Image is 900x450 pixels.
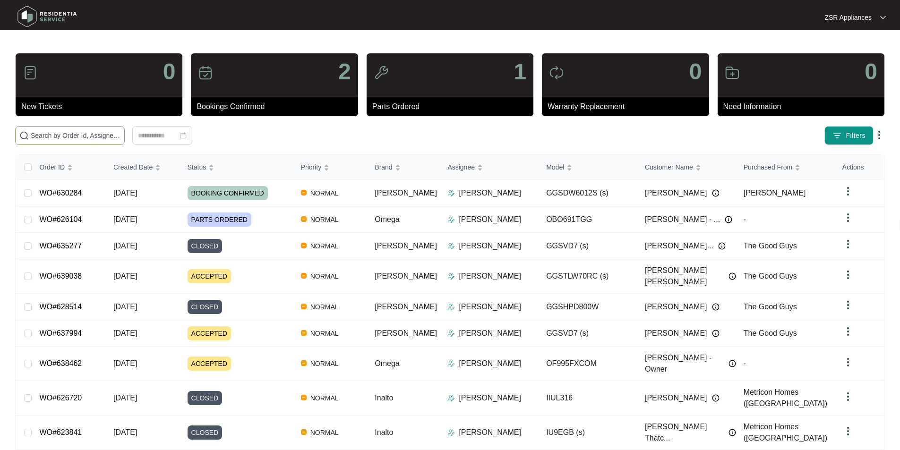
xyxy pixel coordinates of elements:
[375,189,437,197] span: [PERSON_NAME]
[539,294,637,320] td: GGSHPD800W
[447,394,455,402] img: Assigner Icon
[307,301,343,313] span: NORMAL
[514,60,526,83] p: 1
[718,242,726,250] img: Info icon
[307,240,343,252] span: NORMAL
[188,300,223,314] span: CLOSED
[645,187,707,199] span: [PERSON_NAME]
[842,186,854,197] img: dropdown arrow
[39,162,65,172] span: Order ID
[712,394,720,402] img: Info icon
[539,381,637,416] td: IIUL316
[307,187,343,199] span: NORMAL
[729,272,736,280] img: Info icon
[39,329,82,337] a: WO#637994
[301,190,307,195] img: Vercel Logo
[301,162,322,172] span: Priority
[163,60,176,83] p: 0
[188,212,251,227] span: PARTS ORDERED
[645,162,693,172] span: Customer Name
[744,215,746,223] span: -
[447,189,455,197] img: Assigner Icon
[39,359,82,367] a: WO#638462
[307,271,343,282] span: NORMAL
[546,162,564,172] span: Model
[113,162,153,172] span: Created Date
[307,358,343,369] span: NORMAL
[874,129,885,141] img: dropdown arrow
[645,240,713,252] span: [PERSON_NAME]...
[539,206,637,233] td: OBO691TGG
[301,330,307,336] img: Vercel Logo
[39,215,82,223] a: WO#626104
[374,65,389,80] img: icon
[32,155,106,180] th: Order ID
[447,360,455,367] img: Assigner Icon
[188,425,223,440] span: CLOSED
[375,329,437,337] span: [PERSON_NAME]
[301,395,307,400] img: Vercel Logo
[447,162,475,172] span: Assignee
[459,301,521,313] p: [PERSON_NAME]
[188,326,231,340] span: ACCEPTED
[832,131,842,140] img: filter icon
[744,303,797,311] span: The Good Guys
[539,233,637,259] td: GGSVD7 (s)
[459,187,521,199] p: [PERSON_NAME]
[548,101,709,112] p: Warranty Replacement
[375,162,392,172] span: Brand
[744,329,797,337] span: The Good Guys
[744,162,792,172] span: Purchased From
[180,155,293,180] th: Status
[645,265,724,288] span: [PERSON_NAME] [PERSON_NAME]
[14,2,80,31] img: residentia service logo
[113,242,137,250] span: [DATE]
[188,162,206,172] span: Status
[459,271,521,282] p: [PERSON_NAME]
[736,155,835,180] th: Purchased From
[459,427,521,438] p: [PERSON_NAME]
[307,392,343,404] span: NORMAL
[744,359,746,367] span: -
[744,242,797,250] span: The Good Guys
[39,303,82,311] a: WO#628514
[113,329,137,337] span: [DATE]
[372,101,533,112] p: Parts Ordered
[712,303,720,311] img: Info icon
[113,428,137,436] span: [DATE]
[188,186,268,200] span: BOOKING CONFIRMED
[842,299,854,311] img: dropdown arrow
[31,130,120,141] input: Search by Order Id, Assignee Name, Customer Name, Brand and Model
[39,272,82,280] a: WO#639038
[113,303,137,311] span: [DATE]
[307,427,343,438] span: NORMAL
[447,330,455,337] img: Assigner Icon
[188,357,231,371] span: ACCEPTED
[375,215,399,223] span: Omega
[842,357,854,368] img: dropdown arrow
[447,242,455,250] img: Assigner Icon
[113,394,137,402] span: [DATE]
[113,189,137,197] span: [DATE]
[725,65,740,80] img: icon
[39,189,82,197] a: WO#630284
[645,328,707,339] span: [PERSON_NAME]
[459,358,521,369] p: [PERSON_NAME]
[539,259,637,294] td: GGSTLW70RC (s)
[744,189,806,197] span: [PERSON_NAME]
[645,301,707,313] span: [PERSON_NAME]
[39,428,82,436] a: WO#623841
[842,326,854,337] img: dropdown arrow
[459,240,521,252] p: [PERSON_NAME]
[197,101,358,112] p: Bookings Confirmed
[539,180,637,206] td: GGSDW6012S (s)
[21,101,182,112] p: New Tickets
[188,269,231,283] span: ACCEPTED
[293,155,368,180] th: Priority
[744,423,827,442] span: Metricon Homes ([GEOGRAPHIC_DATA])
[367,155,440,180] th: Brand
[744,388,827,408] span: Metricon Homes ([GEOGRAPHIC_DATA])
[440,155,539,180] th: Assignee
[842,391,854,402] img: dropdown arrow
[712,189,720,197] img: Info icon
